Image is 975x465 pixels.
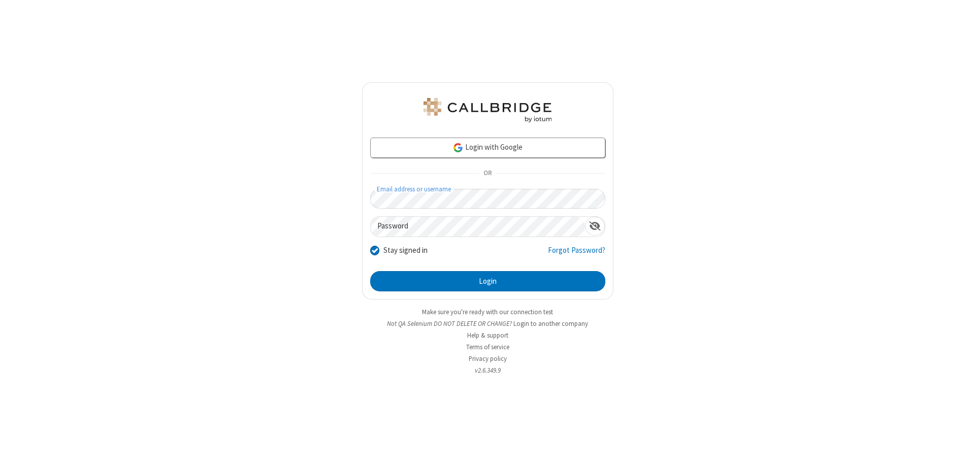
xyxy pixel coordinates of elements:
input: Password [371,217,585,237]
button: Login to another company [513,319,588,328]
img: google-icon.png [452,142,464,153]
a: Help & support [467,331,508,340]
label: Stay signed in [383,245,428,256]
a: Terms of service [466,343,509,351]
a: Forgot Password? [548,245,605,264]
div: Show password [585,217,605,236]
button: Login [370,271,605,291]
li: Not QA Selenium DO NOT DELETE OR CHANGE? [362,319,613,328]
input: Email address or username [370,189,605,209]
a: Privacy policy [469,354,507,363]
span: OR [479,167,496,181]
a: Make sure you're ready with our connection test [422,308,553,316]
li: v2.6.349.9 [362,366,613,375]
img: QA Selenium DO NOT DELETE OR CHANGE [421,98,554,122]
a: Login with Google [370,138,605,158]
